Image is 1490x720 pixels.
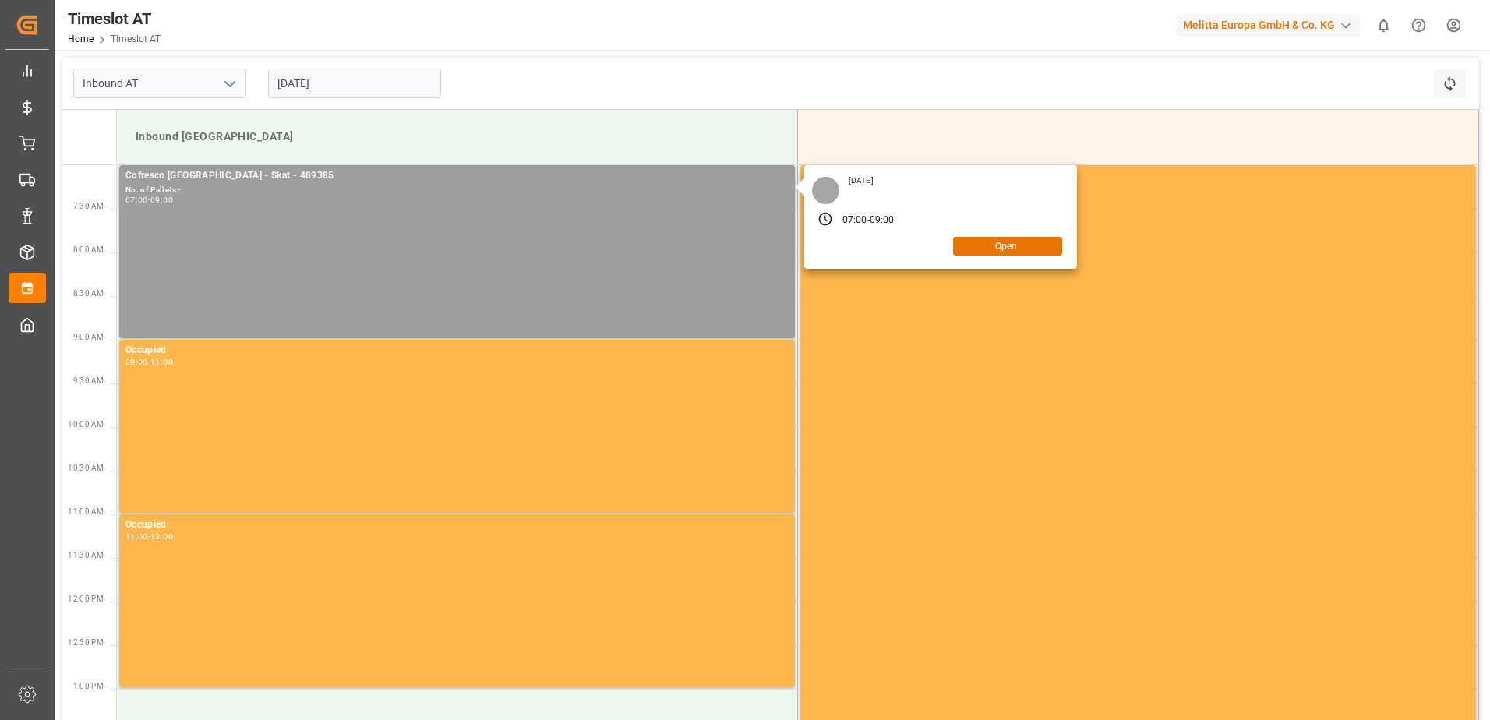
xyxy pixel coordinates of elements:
[68,507,104,516] span: 11:00 AM
[268,69,441,98] input: DD.MM.YYYY
[125,343,789,358] div: Occupied
[843,175,879,186] div: [DATE]
[1401,8,1436,43] button: Help Center
[73,202,104,210] span: 7:30 AM
[953,237,1062,256] button: Open
[870,214,895,228] div: 09:00
[68,7,161,30] div: Timeslot AT
[68,638,104,647] span: 12:30 PM
[125,196,148,203] div: 07:00
[68,34,94,44] a: Home
[129,122,785,151] div: Inbound [GEOGRAPHIC_DATA]
[73,376,104,385] span: 9:30 AM
[148,358,150,365] div: -
[148,533,150,540] div: -
[73,289,104,298] span: 8:30 AM
[1366,8,1401,43] button: show 0 new notifications
[125,358,148,365] div: 09:00
[68,464,104,472] span: 10:30 AM
[125,168,789,184] div: Cofresco [GEOGRAPHIC_DATA] - Skat - 489385
[125,533,148,540] div: 11:00
[150,358,173,365] div: 11:00
[148,196,150,203] div: -
[217,72,241,96] button: open menu
[68,420,104,429] span: 10:00 AM
[1177,14,1360,37] div: Melitta Europa GmbH & Co. KG
[73,245,104,254] span: 8:00 AM
[73,69,246,98] input: Type to search/select
[68,551,104,559] span: 11:30 AM
[807,168,1470,184] div: Occupied
[150,533,173,540] div: 13:00
[842,214,867,228] div: 07:00
[73,333,104,341] span: 9:00 AM
[150,196,173,203] div: 09:00
[867,214,870,228] div: -
[73,682,104,690] span: 1:00 PM
[1177,10,1366,40] button: Melitta Europa GmbH & Co. KG
[125,184,789,197] div: No. of Pallets -
[68,595,104,603] span: 12:00 PM
[125,517,789,533] div: Occupied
